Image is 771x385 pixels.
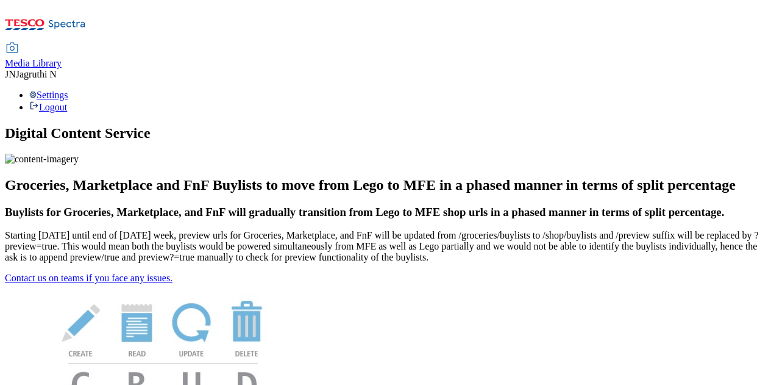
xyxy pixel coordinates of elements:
[5,69,16,79] span: JN
[5,206,766,219] h3: Buylists for Groceries, Marketplace, and FnF will gradually transition from Lego to MFE shop urls...
[29,90,68,100] a: Settings
[5,58,62,68] span: Media Library
[5,230,766,263] p: Starting [DATE] until end of [DATE] week, preview urls for Groceries, Marketplace, and FnF will b...
[29,102,67,112] a: Logout
[5,125,766,142] h1: Digital Content Service
[16,69,57,79] span: Jagruthi N
[5,43,62,69] a: Media Library
[5,273,172,283] a: Contact us on teams if you face any issues.
[5,154,79,165] img: content-imagery
[5,177,766,193] h2: Groceries, Marketplace and FnF Buylists to move from Lego to MFE in a phased manner in terms of s...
